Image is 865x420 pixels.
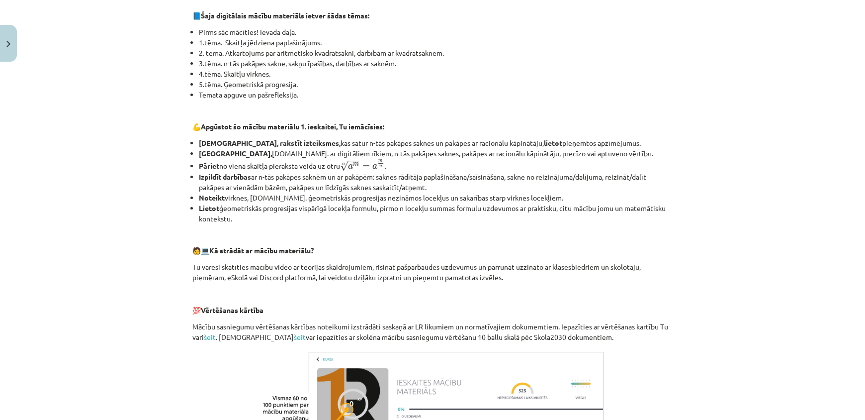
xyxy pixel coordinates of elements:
[199,138,341,147] b: [DEMOGRAPHIC_DATA], rakstīt izteiksmes,
[199,161,219,170] b: Pāriet
[294,332,306,341] a: šeit
[199,90,673,100] li: Temata apguve un pašrefleksija.
[362,165,369,169] span: =
[340,161,348,171] span: √
[199,149,272,158] b: [GEOGRAPHIC_DATA],
[199,159,673,172] li: no viena skaitļa pieraksta veida uz otru .
[199,148,673,159] li: [DOMAIN_NAME]. ar digitāliem rīkiem, n-tās pakāpes saknes, pakāpes ar racionālu kāpinātāju, precī...
[379,165,382,168] span: n
[544,138,562,147] b: lietot
[199,48,673,58] li: 2. tēma. Atkārtojums par aritmētisko kvadrātsakni, darbībām ar kvadrātsaknēm.
[192,10,673,21] p: 📘
[199,172,673,193] li: ar n-tās pakāpes saknēm un ar pakāpēm: saknes rādītāja paplašināšana/saīsināšana, sakne no reizin...
[348,164,353,169] span: a
[199,58,673,69] li: 3.tēma. n-tās pakāpes sakne, sakņu īpašības, darbības ar saknēm.
[192,121,673,132] p: 💪
[199,69,673,79] li: 4.tēma. Skaitļu virknes.
[199,204,219,212] b: Lietot
[192,321,673,342] p: Mācību sasniegumu vērtēšanas kārtības noteikumi izstrādāti saskaņā ar LR likumiem un normatīvajie...
[192,305,673,315] p: 💯
[201,11,369,20] strong: Šaja digitālais mācību materiāls ietver šādas tēmas:
[209,246,314,255] b: Kā strādāt ar mācību materiālu?
[199,37,673,48] li: 1.tēma. Skaitļa jēdziena paplašinājums.
[199,79,673,90] li: 5.tēma. Ģeometriskā progresija.
[353,163,359,166] span: m
[204,332,216,341] a: šeit
[199,203,673,224] li: ģeometriskās progresijas vispārīgā locekļa formulu, pirmo n locekļu summas formulu uzdevumos ar p...
[378,160,383,162] span: m
[201,306,263,315] b: Vērtēšanas kārtība
[201,122,384,131] b: Apgūstot šo mācību materiālu 1. ieskaitei, Tu iemācīsies:
[6,41,10,47] img: icon-close-lesson-0947bae3869378f0d4975bcd49f059093ad1ed9edebbc8119c70593378902aed.svg
[199,193,673,203] li: virknes, [DOMAIN_NAME]. ģeometriskās progresijas nezināmos locekļus un sakarības starp virknes lo...
[192,245,673,256] p: 🧑 💻
[199,193,225,202] b: Noteikt
[199,172,251,181] b: Izpildīt darbības
[199,138,673,148] li: kas satur n-tās pakāpes saknes un pakāpes ar racionālu kāpinātāju, pieņemtos apzīmējumus.
[192,262,673,283] p: Tu varēsi skatīties mācību video ar teorijas skaidrojumiem, risināt pašpārbaudes uzdevumus un pār...
[199,27,673,37] li: Pirms sāc mācīties! Ievada daļa.
[372,164,377,169] span: a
